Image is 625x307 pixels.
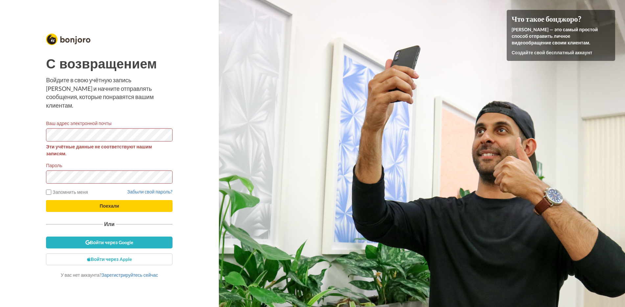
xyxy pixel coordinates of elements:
[46,144,152,156] ya-tr-span: Эти учётные данные не соответствуют нашим записям.
[512,50,592,55] a: Создайте свой бесплатный аккаунт
[91,256,132,262] ya-tr-span: Войти через Apple
[100,203,119,209] ya-tr-span: Поехали
[61,272,102,278] ya-tr-span: У вас нет аккаунта?
[46,200,173,212] button: Поехали
[127,189,173,194] a: Забыли свой пароль?
[46,163,62,168] ya-tr-span: Пароль
[512,14,581,23] ya-tr-span: Что такое бонджоро?
[46,190,51,195] input: Запомнить меня
[46,253,173,265] a: Войти через Apple
[53,189,88,195] ya-tr-span: Запомнить меня
[46,57,157,71] ya-tr-span: С возвращением
[46,237,173,248] a: Войти через Google
[104,221,115,227] ya-tr-span: Или
[46,76,153,109] ya-tr-span: Войдите в свою учётную запись [PERSON_NAME] и начните отправлять сообщения, которые понравятся ва...
[46,120,111,126] ya-tr-span: Ваш адрес электронной почты
[102,272,158,278] a: Зарегистрируйтесь сейчас
[90,240,133,245] ya-tr-span: Войти через Google
[512,27,598,45] ya-tr-span: [PERSON_NAME] — это самый простой способ отправить личное видеообращение своим клиентам.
